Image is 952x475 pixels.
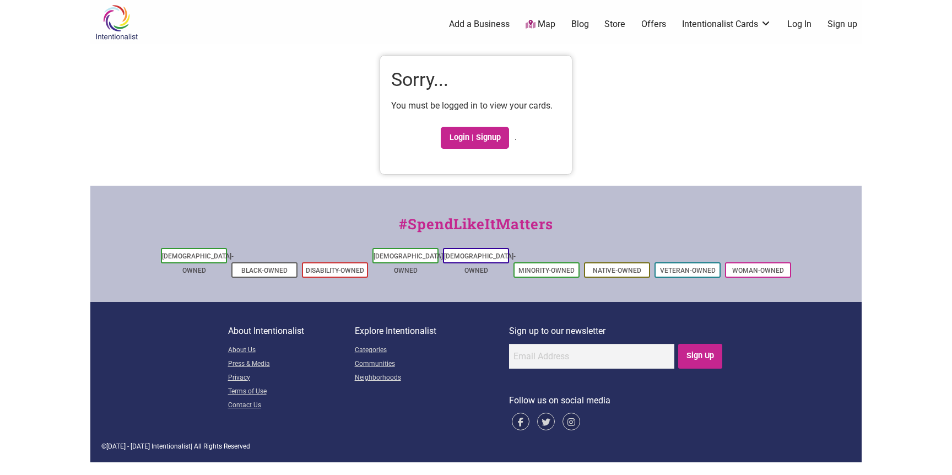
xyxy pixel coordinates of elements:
a: Log In [787,18,812,30]
span: [DATE] - [DATE] [106,442,150,450]
a: Privacy [228,371,355,385]
input: Sign Up [678,344,723,369]
a: Offers [641,18,666,30]
p: About Intentionalist [228,324,355,338]
a: Black-Owned [241,267,288,274]
a: Native-Owned [593,267,641,274]
a: Sign up [827,18,857,30]
div: #SpendLikeItMatters [90,213,862,246]
p: Sign up to our newsletter [509,324,724,338]
img: Intentionalist [90,4,143,40]
a: Communities [355,358,509,371]
h1: Sorry... [391,67,561,93]
p: . [391,121,561,154]
span: Intentionalist [152,442,191,450]
a: Login | Signup [441,127,509,149]
a: Intentionalist Cards [682,18,771,30]
a: Press & Media [228,358,355,371]
input: Email Address [509,344,674,369]
a: [DEMOGRAPHIC_DATA]-Owned [374,252,445,274]
a: Map [526,18,555,31]
a: Woman-Owned [732,267,784,274]
a: Disability-Owned [306,267,364,274]
a: Veteran-Owned [660,267,716,274]
a: [DEMOGRAPHIC_DATA]-Owned [162,252,234,274]
a: Neighborhoods [355,371,509,385]
div: © | All Rights Reserved [101,441,851,451]
a: Contact Us [228,399,355,413]
a: Terms of Use [228,385,355,399]
p: Explore Intentionalist [355,324,509,338]
a: Add a Business [449,18,510,30]
a: Categories [355,344,509,358]
a: Blog [571,18,589,30]
p: You must be logged in to view your cards. [391,99,561,113]
a: Minority-Owned [518,267,575,274]
a: About Us [228,344,355,358]
a: [DEMOGRAPHIC_DATA]-Owned [444,252,516,274]
a: Store [604,18,625,30]
p: Follow us on social media [509,393,724,408]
